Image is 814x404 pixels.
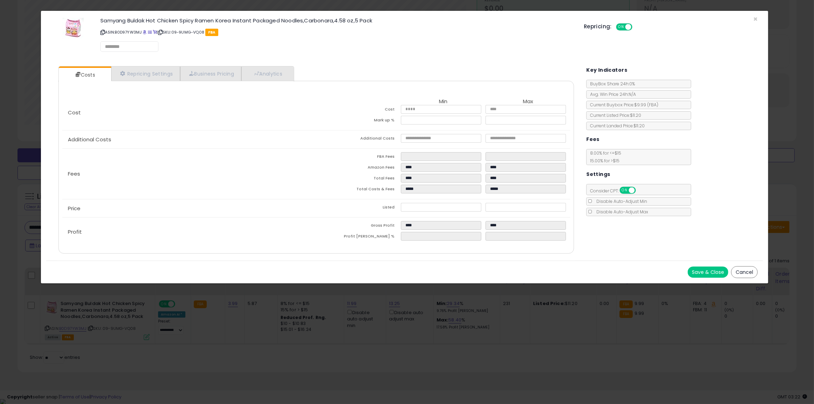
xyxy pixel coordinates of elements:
h5: Settings [586,170,610,179]
span: Avg. Win Price 24h: N/A [587,91,636,97]
span: Disable Auto-Adjust Max [593,209,648,215]
a: BuyBox page [143,29,147,35]
h5: Key Indicators [586,66,627,75]
th: Min [401,99,486,105]
p: ASIN: B0D97YW3MJ | SKU: 09-9UMG-VQ08 [100,27,573,38]
span: Consider CPT: [587,188,645,194]
p: Price [62,206,316,211]
a: Costs [59,68,111,82]
td: Profit [PERSON_NAME] % [316,232,401,243]
a: All offer listings [148,29,152,35]
th: Max [486,99,570,105]
td: FBA Fees [316,152,401,163]
span: OFF [635,187,646,193]
span: × [753,14,758,24]
h3: Samyang Buldak Hot Chicken Spicy Ramen Korea Instant Packaged Noodles,Carbonara,4.58 oz,5 Pack [100,18,573,23]
span: ON [621,187,629,193]
span: ON [617,24,625,30]
td: Listed [316,203,401,214]
img: 51WSzaRFX4L._SL60_.jpg [63,18,84,39]
td: Amazon Fees [316,163,401,174]
span: 8.00 % for <= $15 [587,150,621,164]
h5: Fees [586,135,600,144]
span: Current Buybox Price: [587,102,658,108]
p: Profit [62,229,316,235]
a: Repricing Settings [111,66,181,81]
span: BuyBox Share 24h: 0% [587,81,635,87]
a: Analytics [241,66,293,81]
td: Total Costs & Fees [316,185,401,196]
td: Cost [316,105,401,116]
span: ( FBA ) [647,102,658,108]
span: 15.00 % for > $15 [587,158,620,164]
button: Cancel [731,266,758,278]
span: Disable Auto-Adjust Min [593,198,647,204]
h5: Repricing: [584,24,612,29]
td: Additional Costs [316,134,401,145]
td: Total Fees [316,174,401,185]
a: Business Pricing [180,66,241,81]
span: Current Landed Price: $11.20 [587,123,645,129]
button: Save & Close [688,267,728,278]
p: Fees [62,171,316,177]
td: Mark up % [316,116,401,127]
span: $9.99 [634,102,658,108]
span: FBA [205,29,218,36]
span: OFF [631,24,642,30]
p: Cost [62,110,316,115]
td: Gross Profit [316,221,401,232]
p: Additional Costs [62,137,316,142]
a: Your listing only [153,29,157,35]
span: Current Listed Price: $11.20 [587,112,641,118]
